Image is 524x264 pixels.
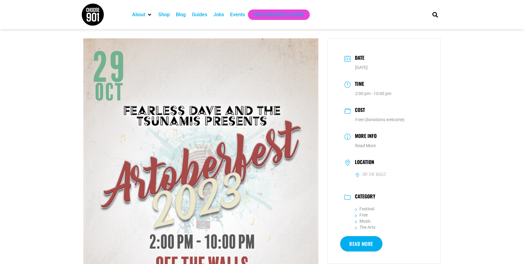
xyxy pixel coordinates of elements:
[355,212,368,217] a: Free
[176,11,186,18] a: Blog
[129,10,155,20] div: About
[430,10,440,20] div: Search
[340,236,382,251] a: Read More
[363,171,386,177] h6: Off the Walls
[213,11,224,18] a: Jobs
[158,11,170,18] a: Shop
[355,91,391,96] abbr: 2:00 pm - 10:00 pm
[355,65,368,70] span: [DATE]
[352,54,364,63] h3: Date
[352,106,365,115] h3: Cost
[355,206,374,211] a: Festival
[355,143,376,148] a: Read More
[254,11,304,18] a: Get Choose901 Emails
[352,159,374,166] h3: Location
[355,219,371,224] a: Music
[129,10,422,20] nav: Main nav
[352,193,375,201] h3: Category
[355,225,375,230] a: The Arts
[352,80,364,89] h3: Time
[132,11,145,18] a: About
[192,11,207,18] a: Guides
[352,132,377,141] h3: More Info
[230,11,245,18] a: Events
[344,117,424,123] dd: Free (donations welcome)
